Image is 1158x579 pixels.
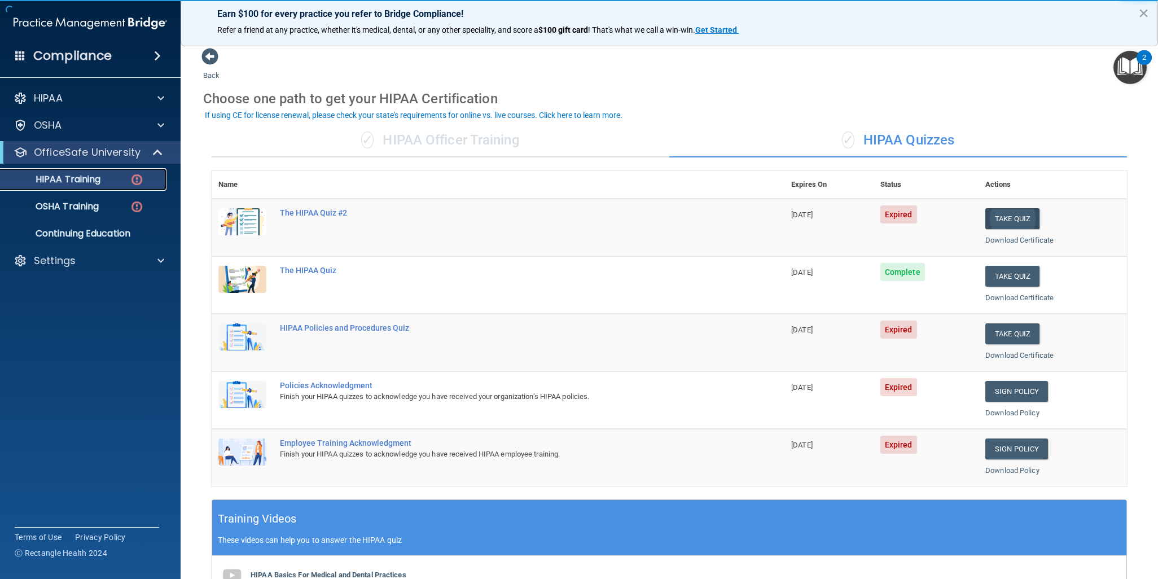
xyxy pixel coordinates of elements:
[985,208,1039,229] button: Take Quiz
[218,509,297,529] h5: Training Videos
[791,326,813,334] span: [DATE]
[130,173,144,187] img: danger-circle.6113f641.png
[695,25,737,34] strong: Get Started
[538,25,588,34] strong: $100 gift card
[15,547,107,559] span: Ⓒ Rectangle Health 2024
[280,448,728,461] div: Finish your HIPAA quizzes to acknowledge you have received HIPAA employee training.
[669,124,1127,157] div: HIPAA Quizzes
[985,236,1054,244] a: Download Certificate
[75,532,126,543] a: Privacy Policy
[791,441,813,449] span: [DATE]
[791,210,813,219] span: [DATE]
[880,263,925,281] span: Complete
[34,254,76,267] p: Settings
[880,436,917,454] span: Expired
[14,91,164,105] a: HIPAA
[280,381,728,390] div: Policies Acknowledgment
[280,438,728,448] div: Employee Training Acknowledgment
[14,254,164,267] a: Settings
[15,532,62,543] a: Terms of Use
[7,174,100,185] p: HIPAA Training
[1113,51,1147,84] button: Open Resource Center, 2 new notifications
[784,171,874,199] th: Expires On
[880,378,917,396] span: Expired
[280,208,728,217] div: The HIPAA Quiz #2
[218,536,1121,545] p: These videos can help you to answer the HIPAA quiz
[985,293,1054,302] a: Download Certificate
[14,119,164,132] a: OSHA
[34,91,63,105] p: HIPAA
[280,323,728,332] div: HIPAA Policies and Procedures Quiz
[203,109,624,121] button: If using CE for license renewal, please check your state's requirements for online vs. live cours...
[985,438,1048,459] a: Sign Policy
[251,571,406,579] b: HIPAA Basics For Medical and Dental Practices
[34,146,141,159] p: OfficeSafe University
[1142,58,1146,72] div: 2
[880,205,917,223] span: Expired
[1138,4,1149,22] button: Close
[33,48,112,64] h4: Compliance
[280,390,728,403] div: Finish your HIPAA quizzes to acknowledge you have received your organization’s HIPAA policies.
[205,111,622,119] div: If using CE for license renewal, please check your state's requirements for online vs. live cours...
[985,323,1039,344] button: Take Quiz
[880,321,917,339] span: Expired
[212,171,273,199] th: Name
[7,201,99,212] p: OSHA Training
[979,171,1127,199] th: Actions
[985,381,1048,402] a: Sign Policy
[874,171,979,199] th: Status
[985,266,1039,287] button: Take Quiz
[130,200,144,214] img: danger-circle.6113f641.png
[842,131,854,148] span: ✓
[791,383,813,392] span: [DATE]
[14,146,164,159] a: OfficeSafe University
[34,119,62,132] p: OSHA
[985,409,1039,417] a: Download Policy
[14,12,167,34] img: PMB logo
[985,351,1054,359] a: Download Certificate
[361,131,374,148] span: ✓
[203,82,1135,115] div: Choose one path to get your HIPAA Certification
[695,25,739,34] a: Get Started
[588,25,695,34] span: ! That's what we call a win-win.
[217,8,1121,19] p: Earn $100 for every practice you refer to Bridge Compliance!
[791,268,813,277] span: [DATE]
[212,124,669,157] div: HIPAA Officer Training
[217,25,538,34] span: Refer a friend at any practice, whether it's medical, dental, or any other speciality, and score a
[203,58,220,80] a: Back
[280,266,728,275] div: The HIPAA Quiz
[7,228,161,239] p: Continuing Education
[985,466,1039,475] a: Download Policy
